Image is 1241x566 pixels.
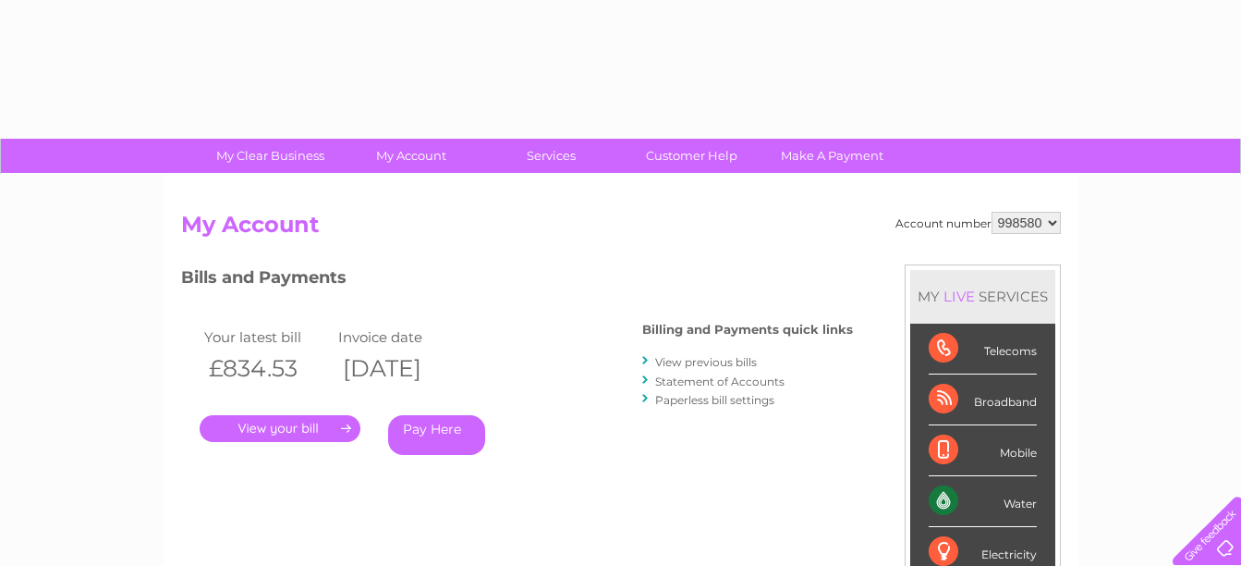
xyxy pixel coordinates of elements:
div: MY SERVICES [910,270,1055,323]
div: Telecoms [929,324,1037,375]
a: View previous bills [655,355,757,369]
th: £834.53 [200,350,334,388]
td: Your latest bill [200,325,334,350]
a: Make A Payment [756,139,908,173]
a: Customer Help [615,139,768,173]
a: Paperless bill settings [655,393,774,407]
h2: My Account [181,212,1061,247]
a: Services [475,139,627,173]
a: My Clear Business [194,139,347,173]
div: Mobile [929,425,1037,476]
div: Account number [895,212,1061,234]
td: Invoice date [334,325,468,350]
a: Statement of Accounts [655,375,785,388]
th: [DATE] [334,350,468,388]
div: Water [929,476,1037,527]
h3: Bills and Payments [181,265,853,297]
div: LIVE [940,288,979,305]
a: Pay Here [388,415,485,455]
h4: Billing and Payments quick links [642,323,853,337]
a: My Account [335,139,487,173]
a: . [200,415,360,442]
div: Broadband [929,375,1037,425]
